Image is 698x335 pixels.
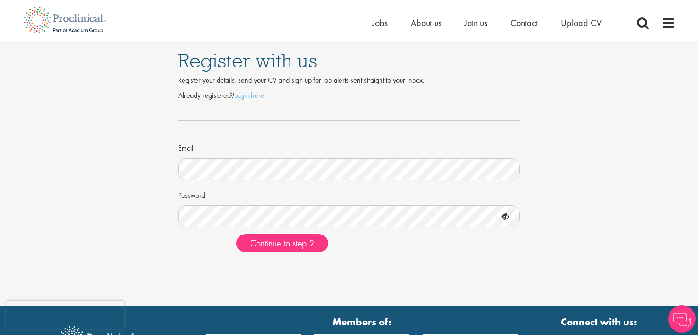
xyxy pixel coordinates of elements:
a: Join us [464,17,487,29]
label: Password [178,187,205,201]
div: Register your details, send your CV and sign up for job alerts sent straight to your inbox. [178,75,520,86]
label: Email [178,140,193,154]
p: Already registered? [178,90,520,101]
a: Jobs [372,17,388,29]
a: Contact [510,17,538,29]
span: Continue to step 2 [250,237,314,249]
strong: Connect with us: [561,315,639,329]
strong: Members of: [206,315,518,329]
button: Continue to step 2 [236,234,328,252]
a: Login here [234,90,264,100]
h1: Register with us [178,50,520,71]
iframe: reCAPTCHA [6,301,124,329]
img: Chatbot [668,305,696,333]
a: Upload CV [561,17,602,29]
a: About us [411,17,441,29]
